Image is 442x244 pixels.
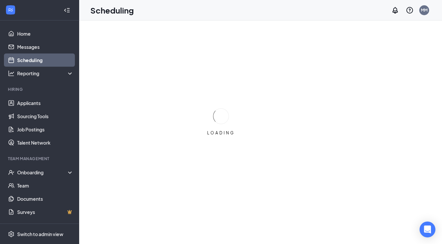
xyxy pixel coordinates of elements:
svg: WorkstreamLogo [7,7,14,13]
a: Team [17,179,74,192]
div: Switch to admin view [17,231,63,237]
svg: Settings [8,231,15,237]
div: Reporting [17,70,74,77]
a: Talent Network [17,136,74,149]
svg: Analysis [8,70,15,77]
a: Job Postings [17,123,74,136]
a: Scheduling [17,53,74,67]
svg: Collapse [64,7,70,14]
a: Sourcing Tools [17,110,74,123]
a: Messages [17,40,74,53]
svg: UserCheck [8,169,15,176]
a: Applicants [17,96,74,110]
div: MM [421,7,427,13]
div: LOADING [205,130,237,136]
div: Open Intercom Messenger [420,222,435,237]
svg: QuestionInfo [406,6,414,14]
h1: Scheduling [90,5,134,16]
svg: Notifications [391,6,399,14]
a: SurveysCrown [17,205,74,219]
div: Team Management [8,156,72,161]
a: Home [17,27,74,40]
a: Documents [17,192,74,205]
div: Hiring [8,87,72,92]
div: Onboarding [17,169,68,176]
